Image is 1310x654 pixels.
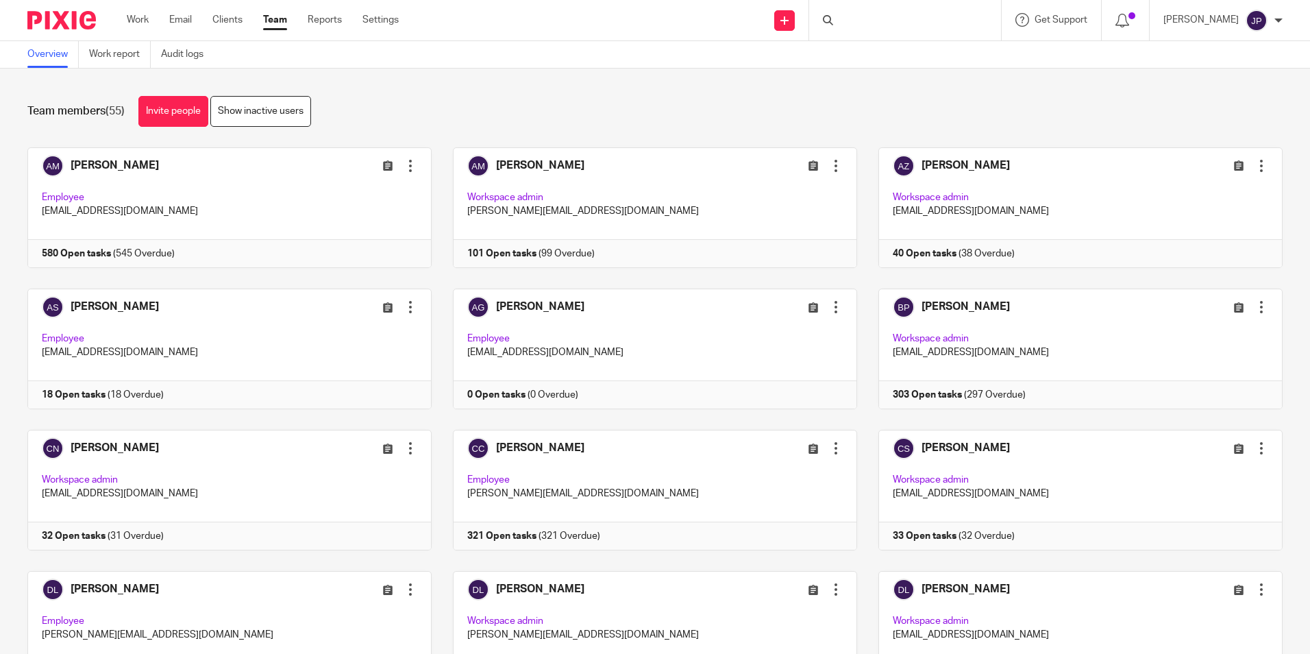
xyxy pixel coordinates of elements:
[27,41,79,68] a: Overview
[138,96,208,127] a: Invite people
[89,41,151,68] a: Work report
[212,13,243,27] a: Clients
[169,13,192,27] a: Email
[161,41,214,68] a: Audit logs
[27,11,96,29] img: Pixie
[27,104,125,119] h1: Team members
[362,13,399,27] a: Settings
[1246,10,1268,32] img: svg%3E
[1035,15,1087,25] span: Get Support
[106,106,125,117] span: (55)
[308,13,342,27] a: Reports
[1163,13,1239,27] p: [PERSON_NAME]
[263,13,287,27] a: Team
[127,13,149,27] a: Work
[210,96,311,127] a: Show inactive users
